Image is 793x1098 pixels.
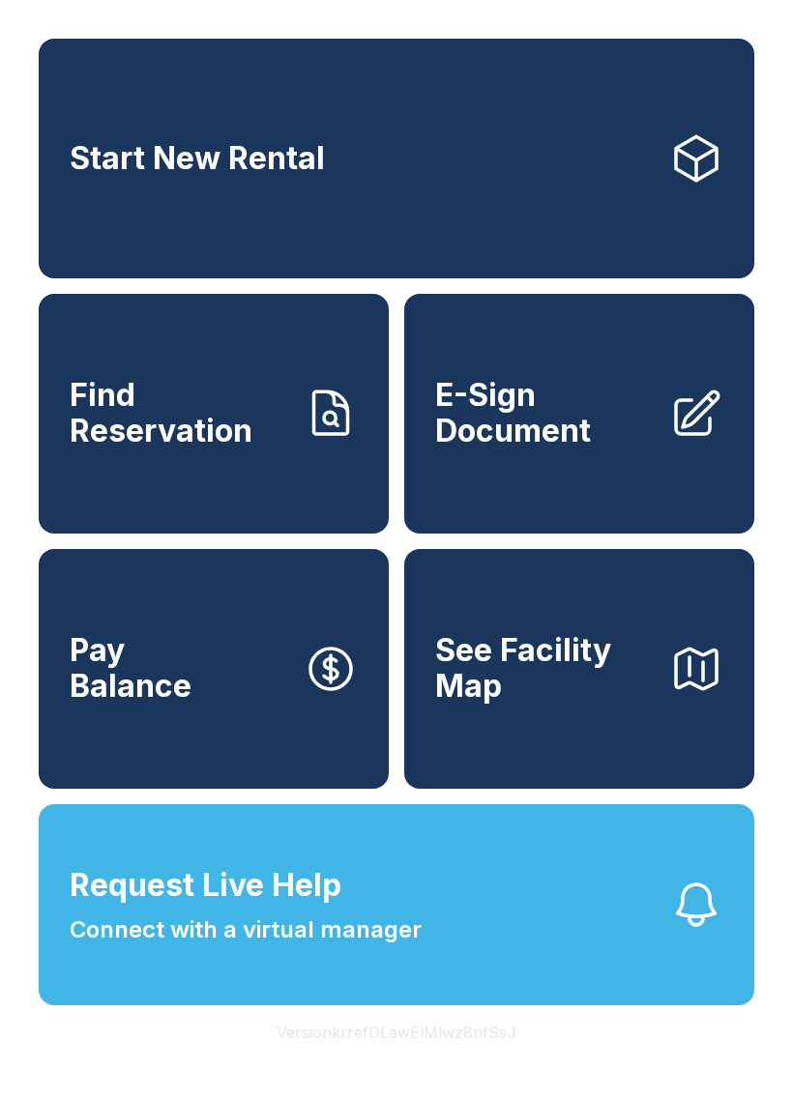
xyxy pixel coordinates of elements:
a: E-Sign Document [404,294,754,534]
span: Find Reservation [70,378,288,448]
span: See Facility Map [435,633,654,704]
a: Start New Rental [39,39,754,278]
span: Start New Rental [70,141,325,177]
button: Request Live HelpConnect with a virtual manager [39,804,754,1005]
button: See Facility Map [404,549,754,789]
span: Pay Balance [70,633,191,704]
span: Request Live Help [70,862,341,909]
span: Connect with a virtual manager [70,912,422,947]
a: Find Reservation [39,294,389,534]
button: VersionkrrefDLawElMlwz8nfSsJ [261,1005,532,1059]
span: E-Sign Document [435,378,654,448]
button: PayBalance [39,549,389,789]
